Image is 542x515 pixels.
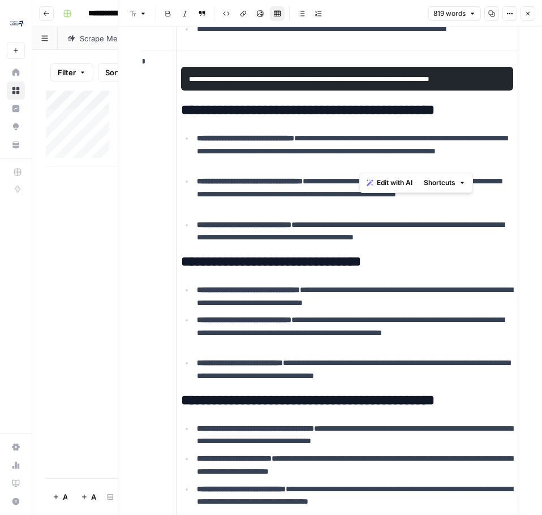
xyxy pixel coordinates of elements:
[58,27,162,50] a: Scrape Metadata
[63,491,67,503] span: Add Row
[424,178,455,188] span: Shortcuts
[428,6,481,21] button: 819 words
[7,100,25,118] a: Insights
[362,175,417,190] button: Edit with AI
[7,456,25,474] a: Usage
[419,175,470,190] button: Shortcuts
[7,474,25,492] a: Learning Hub
[80,33,140,44] div: Scrape Metadata
[7,492,25,510] button: Help + Support
[7,438,25,456] a: Settings
[50,63,93,81] button: Filter
[58,67,76,78] span: Filter
[377,178,412,188] span: Edit with AI
[7,136,25,154] a: Your Data
[46,488,74,506] button: Add Row
[7,63,25,81] a: Home
[102,488,145,506] div: 2 Rows
[7,13,27,33] img: Compound Growth Logo
[74,488,102,506] button: Add 10 Rows
[433,8,466,19] span: 819 words
[98,63,137,81] button: Sort
[105,67,120,78] span: Sort
[7,9,25,37] button: Workspace: Compound Growth
[7,118,25,136] a: Opportunities
[7,81,25,100] a: Browse
[91,491,96,503] span: Add 10 Rows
